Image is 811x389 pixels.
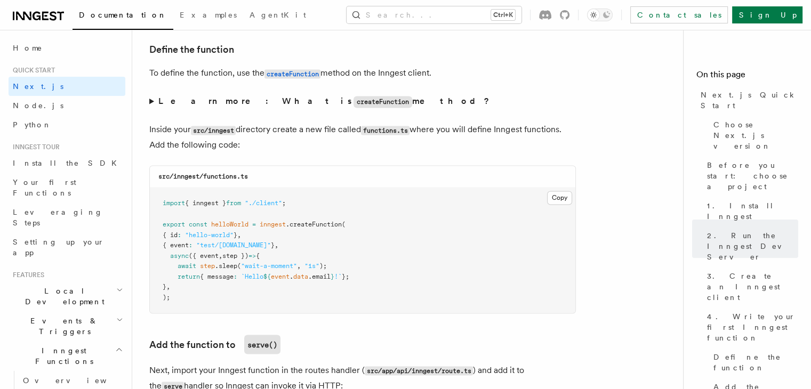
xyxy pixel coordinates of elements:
[361,126,409,135] code: functions.ts
[196,241,271,248] span: "test/[DOMAIN_NAME]"
[163,199,185,207] span: import
[9,115,125,134] a: Python
[707,230,798,262] span: 2. Run the Inngest Dev Server
[263,272,271,280] span: ${
[703,226,798,266] a: 2. Run the Inngest Dev Server
[149,122,576,152] p: Inside your directory create a new file called where you will define Inngest functions. Add the f...
[331,272,334,280] span: }
[13,238,105,257] span: Setting up your app
[293,272,308,280] span: data
[709,347,798,377] a: Define the function
[703,196,798,226] a: 1. Install Inngest
[243,3,312,29] a: AgentKit
[9,281,125,311] button: Local Development
[9,271,44,279] span: Features
[9,202,125,232] a: Leveraging Steps
[275,241,278,248] span: ,
[630,6,728,23] a: Contact sales
[178,262,196,269] span: await
[23,376,133,385] span: Overview
[189,241,192,248] span: :
[290,272,293,280] span: .
[222,252,248,259] span: step })
[237,262,241,269] span: (
[180,11,237,19] span: Examples
[245,199,282,207] span: "./client"
[9,341,125,371] button: Inngest Functions
[707,160,798,192] span: Before you start: choose a project
[244,335,280,354] code: serve()
[308,272,331,280] span: .email
[13,178,76,197] span: Your first Functions
[696,85,798,115] a: Next.js Quick Start
[9,153,125,173] a: Install the SDK
[215,262,237,269] span: .sleep
[79,11,167,19] span: Documentation
[701,90,798,111] span: Next.js Quick Start
[297,262,301,269] span: ,
[163,282,166,290] span: }
[163,293,170,301] span: );
[334,272,342,280] span: !`
[9,96,125,115] a: Node.js
[200,262,215,269] span: step
[9,232,125,262] a: Setting up your app
[149,66,576,81] p: To define the function, use the method on the Inngest client.
[149,42,234,57] a: Define the function
[13,159,123,167] span: Install the SDK
[189,252,219,259] span: ({ event
[703,266,798,307] a: 3. Create an Inngest client
[9,66,55,75] span: Quick start
[234,272,237,280] span: :
[250,11,306,19] span: AgentKit
[713,352,798,373] span: Define the function
[185,199,226,207] span: { inngest }
[354,96,412,108] code: createFunction
[252,220,256,228] span: =
[9,143,60,151] span: Inngest tour
[9,38,125,58] a: Home
[707,271,798,303] span: 3. Create an Inngest client
[256,252,260,259] span: {
[158,173,248,180] code: src/inngest/functions.ts
[185,231,234,238] span: "hello-world"
[9,311,125,341] button: Events & Triggers
[491,10,515,20] kbd: Ctrl+K
[241,272,263,280] span: `Hello
[732,6,802,23] a: Sign Up
[9,77,125,96] a: Next.js
[709,115,798,156] a: Choose Next.js version
[149,335,280,354] a: Add the function toserve()
[9,315,116,337] span: Events & Triggers
[264,68,320,78] a: createFunction
[703,156,798,196] a: Before you start: choose a project
[13,82,63,91] span: Next.js
[248,252,256,259] span: =>
[241,262,297,269] span: "wait-a-moment"
[226,199,241,207] span: from
[234,231,237,238] span: }
[237,231,241,238] span: ,
[163,231,178,238] span: { id
[547,191,572,205] button: Copy
[271,241,275,248] span: }
[170,252,189,259] span: async
[319,262,327,269] span: );
[9,345,115,367] span: Inngest Functions
[149,94,576,109] summary: Learn more: What iscreateFunctionmethod?
[178,231,181,238] span: :
[173,3,243,29] a: Examples
[191,126,236,135] code: src/inngest
[13,208,103,227] span: Leveraging Steps
[271,272,290,280] span: event
[707,311,798,343] span: 4. Write your first Inngest function
[282,199,286,207] span: ;
[264,69,320,78] code: createFunction
[9,286,116,307] span: Local Development
[13,101,63,110] span: Node.js
[365,366,473,375] code: src/app/api/inngest/route.ts
[587,9,613,21] button: Toggle dark mode
[347,6,521,23] button: Search...Ctrl+K
[342,220,346,228] span: (
[200,272,234,280] span: { message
